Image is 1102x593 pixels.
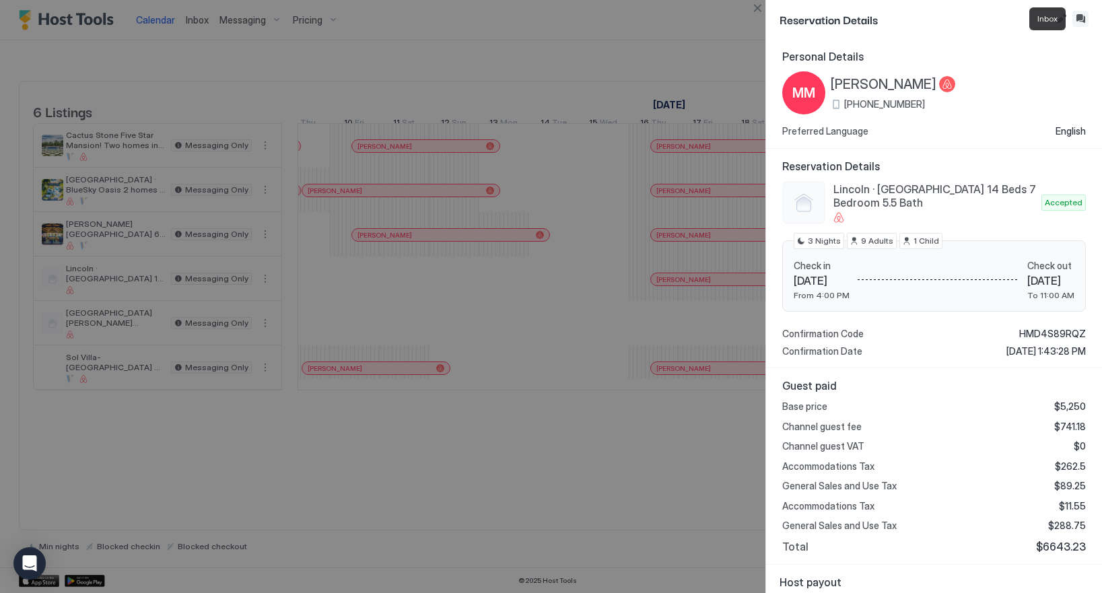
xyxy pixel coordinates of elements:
[782,379,1086,392] span: Guest paid
[1072,11,1089,27] button: Inbox
[782,540,808,553] span: Total
[780,575,1089,589] span: Host payout
[1054,421,1086,433] span: $741.18
[1036,540,1086,553] span: $6643.23
[782,500,874,512] span: Accommodations Tax
[782,50,1086,63] span: Personal Details
[782,328,864,340] span: Confirmation Code
[833,182,1036,209] span: Lincoln · [GEOGRAPHIC_DATA] 14 Beds 7 Bedroom 5.5 Bath
[782,421,862,433] span: Channel guest fee
[914,235,939,247] span: 1 Child
[1045,197,1082,209] span: Accepted
[1048,520,1086,532] span: $288.75
[782,345,862,357] span: Confirmation Date
[782,460,874,473] span: Accommodations Tax
[782,520,897,532] span: General Sales and Use Tax
[782,440,864,452] span: Channel guest VAT
[861,235,893,247] span: 9 Adults
[1027,290,1074,300] span: To 11:00 AM
[782,400,827,413] span: Base price
[831,76,936,93] span: [PERSON_NAME]
[1056,125,1086,137] span: English
[1074,440,1086,452] span: $0
[1054,480,1086,492] span: $89.25
[1037,13,1058,25] span: Inbox
[844,98,925,110] span: [PHONE_NUMBER]
[794,260,850,272] span: Check in
[1059,500,1086,512] span: $11.55
[13,547,46,580] div: Open Intercom Messenger
[808,235,841,247] span: 3 Nights
[1019,328,1086,340] span: HMD4S89RQZ
[780,11,1051,28] span: Reservation Details
[794,290,850,300] span: From 4:00 PM
[782,160,1086,173] span: Reservation Details
[1006,345,1086,357] span: [DATE] 1:43:28 PM
[1055,460,1086,473] span: $262.5
[782,125,868,137] span: Preferred Language
[1027,274,1074,287] span: [DATE]
[1027,260,1074,272] span: Check out
[782,480,897,492] span: General Sales and Use Tax
[792,83,815,103] span: MM
[1054,400,1086,413] span: $5,250
[794,274,850,287] span: [DATE]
